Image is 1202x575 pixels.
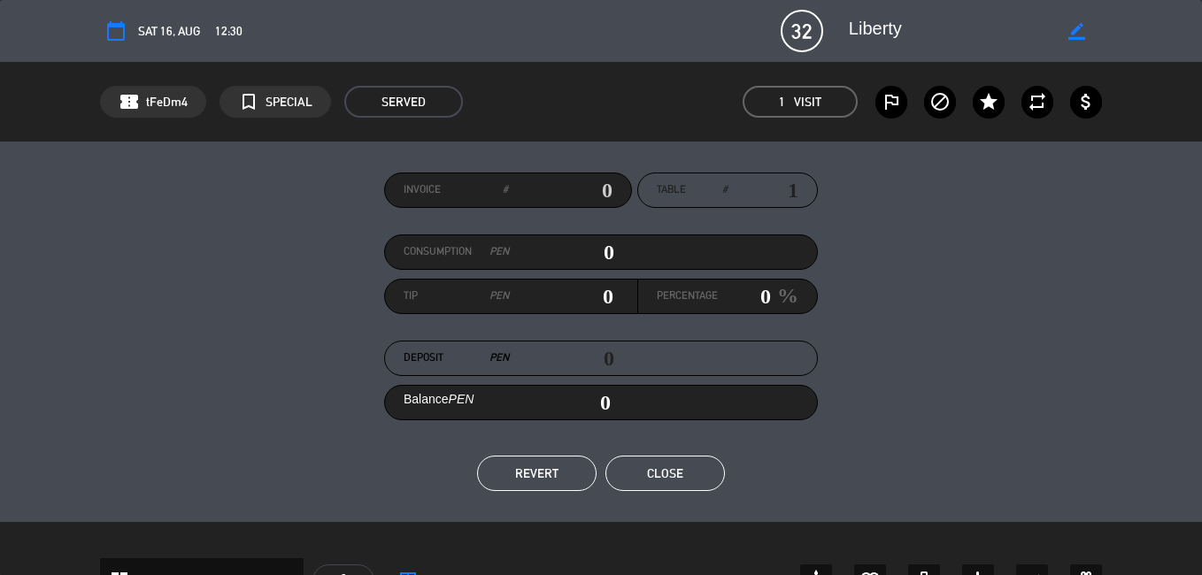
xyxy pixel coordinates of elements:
button: calendar_today [100,15,132,47]
em: Visit [794,92,821,112]
label: Tip [404,287,509,305]
button: Close [605,456,725,491]
em: % [771,279,798,313]
span: confirmation_number [119,91,140,112]
label: Percentage [657,287,718,305]
span: Table [657,181,686,199]
span: SERVED [344,86,463,118]
em: PEN [489,243,509,261]
em: PEN [489,349,509,367]
input: 0 [509,283,614,310]
label: Invoice [404,181,508,199]
i: outlined_flag [881,91,902,112]
i: star [978,91,999,112]
span: 12:30 [215,21,243,42]
em: # [722,181,728,199]
input: 0 [718,283,771,310]
span: 1 [779,92,785,112]
input: 0 [508,177,613,203]
i: repeat [1027,91,1048,112]
i: turned_in_not [238,91,259,112]
label: Balance [404,389,474,410]
em: # [503,181,508,199]
span: SPECIAL [266,92,312,112]
span: tFeDm4 [146,92,188,112]
i: block [929,91,951,112]
input: number [728,177,798,203]
em: PEN [449,392,474,406]
i: calendar_today [105,20,127,42]
label: Consumption [404,243,509,261]
button: REVERT [477,456,597,491]
i: attach_money [1075,91,1097,112]
input: 0 [509,239,614,265]
em: PEN [489,287,509,305]
label: Deposit [404,349,509,367]
i: border_color [1068,23,1085,40]
span: 32 [781,10,823,52]
span: Sat 16, Aug [138,21,200,42]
